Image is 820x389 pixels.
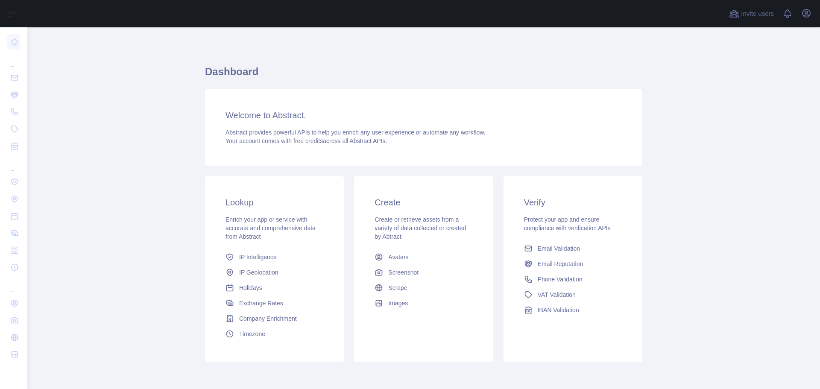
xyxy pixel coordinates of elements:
h3: Verify [524,196,622,208]
a: VAT Validation [521,287,625,302]
span: IBAN Validation [538,306,579,314]
a: Email Reputation [521,256,625,272]
a: Company Enrichment [222,311,327,326]
a: Phone Validation [521,272,625,287]
span: Create or retrieve assets from a variety of data collected or created by Abtract [375,216,466,240]
span: Abstract provides powerful APIs to help you enrich any user experience or automate any workflow. [225,129,486,136]
a: Scrape [371,280,476,295]
a: Email Validation [521,241,625,256]
span: Enrich your app or service with accurate and comprehensive data from Abstract [225,216,316,240]
a: IP Geolocation [222,265,327,280]
span: IP Geolocation [239,268,278,277]
span: Phone Validation [538,275,583,284]
span: free credits [293,137,323,144]
a: Images [371,295,476,311]
h1: Dashboard [205,65,642,85]
span: Protect your app and ensure compliance with verification APIs [524,216,611,231]
span: Company Enrichment [239,314,297,323]
a: Exchange Rates [222,295,327,311]
button: Invite users [727,7,776,20]
a: Holidays [222,280,327,295]
div: ... [7,51,20,68]
a: Avatars [371,249,476,265]
h3: Lookup [225,196,323,208]
span: Holidays [239,284,262,292]
span: Email Validation [538,244,580,253]
span: Email Reputation [538,260,583,268]
a: IBAN Validation [521,302,625,318]
h3: Welcome to Abstract. [225,109,622,121]
span: Avatars [388,253,408,261]
span: Screenshot [388,268,419,277]
span: IP Intelligence [239,253,277,261]
span: Invite users [741,9,774,19]
h3: Create [375,196,472,208]
a: Timezone [222,326,327,342]
div: ... [7,277,20,294]
a: IP Intelligence [222,249,327,265]
span: Your account comes with across all Abstract APIs. [225,137,387,144]
span: VAT Validation [538,290,576,299]
span: Images [388,299,408,307]
div: ... [7,155,20,173]
a: Screenshot [371,265,476,280]
span: Scrape [388,284,407,292]
span: Exchange Rates [239,299,283,307]
span: Timezone [239,330,265,338]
